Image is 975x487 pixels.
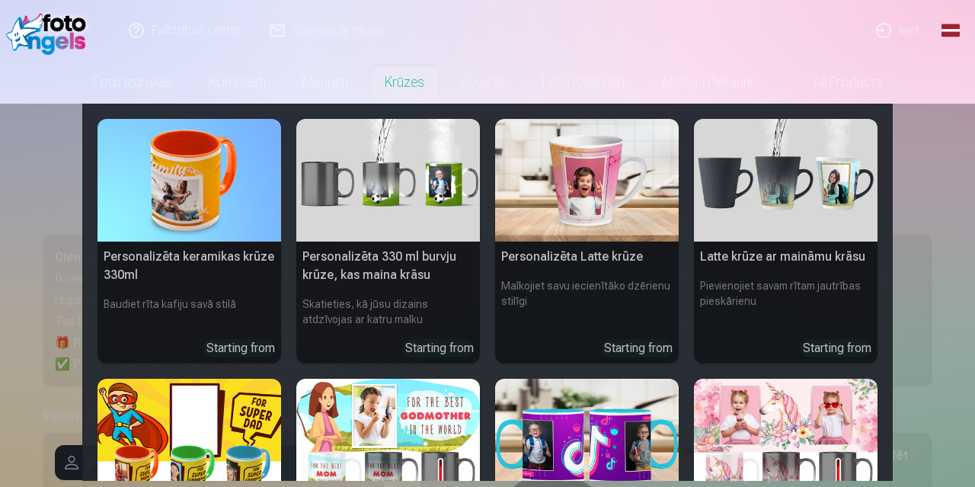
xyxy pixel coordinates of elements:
div: Starting from [206,339,275,357]
h5: Personalizēta 330 ml burvju krūze, kas maina krāsu [296,242,480,290]
a: Atslēgu piekariņi [643,61,771,104]
a: Personalizēta 330 ml burvju krūze, kas maina krāsuPersonalizēta 330 ml burvju krūze, kas maina kr... [296,119,480,364]
a: Foto kalendāri [523,61,643,104]
a: Foto izdrukas [75,61,190,104]
div: Starting from [604,339,673,357]
a: Magnēti [284,61,366,104]
h6: Pievienojiet savam rītam jautrības pieskārienu [694,272,877,333]
a: Personalizēta keramikas krūze 330mlPersonalizēta keramikas krūze 330mlBaudiet rīta kafiju savā st... [97,119,281,364]
h5: Latte krūze ar maināmu krāsu [694,242,877,272]
img: Personalizēta Latte krūze [495,119,679,242]
img: Personalizēta keramikas krūze 330ml [97,119,281,242]
a: All products [771,61,901,104]
img: Latte krūze ar maināmu krāsu [694,119,877,242]
a: Suvenīri [443,61,523,104]
a: Krūzes [366,61,443,104]
img: Personalizēta 330 ml burvju krūze, kas maina krāsu [296,119,480,242]
h6: Baudiet rīta kafiju savā stilā [97,290,281,333]
h6: Malkojiet savu iecienītāko dzērienu stilīgi [495,272,679,333]
div: Starting from [405,339,474,357]
a: Personalizēta Latte krūzePersonalizēta Latte krūzeMalkojiet savu iecienītāko dzērienu stilīgiStar... [495,119,679,364]
img: /fa1 [6,6,94,55]
h6: Skatieties, kā jūsu dizains atdzīvojas ar katru malku [296,290,480,333]
h5: Personalizēta keramikas krūze 330ml [97,242,281,290]
h5: Personalizēta Latte krūze [495,242,679,272]
div: Starting from [803,339,871,357]
a: Komplekti [190,61,284,104]
a: Latte krūze ar maināmu krāsuLatte krūze ar maināmu krāsuPievienojiet savam rītam jautrības pieskā... [694,119,877,364]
